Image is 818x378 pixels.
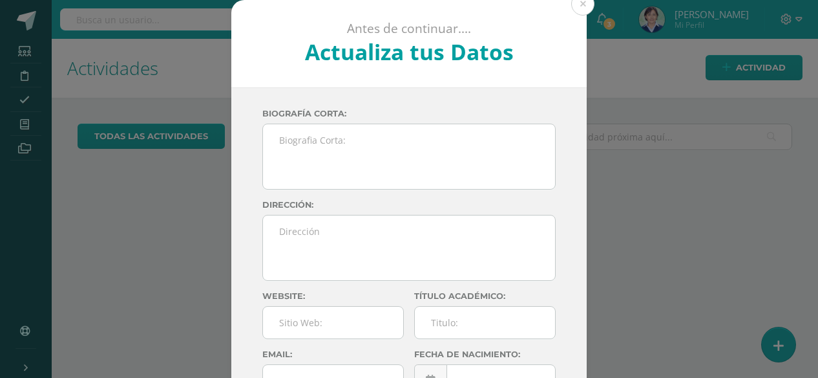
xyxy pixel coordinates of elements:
input: Titulo: [415,307,555,339]
label: Email: [262,350,404,359]
h2: Actualiza tus Datos [266,37,552,67]
label: Fecha de nacimiento: [414,350,556,359]
label: Dirección: [262,200,556,210]
label: Título académico: [414,291,556,301]
p: Antes de continuar.... [266,21,552,37]
label: Website: [262,291,404,301]
label: Biografía corta: [262,109,556,118]
input: Sitio Web: [263,307,403,339]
